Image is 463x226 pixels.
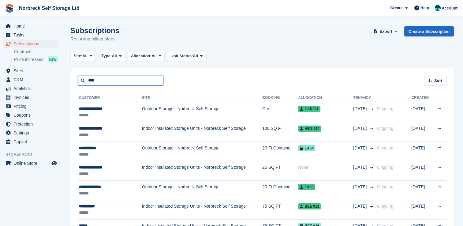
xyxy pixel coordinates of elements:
[390,5,402,11] span: Create
[70,26,119,35] h1: Subscriptions
[142,200,262,220] td: Indoor Insulated Storage Units - Norbreck Self Storage
[98,51,125,61] button: Type: All
[379,28,392,35] span: Export
[353,93,375,103] th: Tenancy
[411,181,431,200] td: [DATE]
[262,93,298,103] th: Booking
[411,141,431,161] td: [DATE]
[48,56,58,62] div: NEW
[262,181,298,200] td: 20 Ft Container
[411,103,431,122] td: [DATE]
[13,111,50,119] span: Coupons
[142,122,262,142] td: Indoor Insulated Storage Units - Norbreck Self Storage
[298,106,320,112] span: Car001
[3,111,58,119] a: menu
[112,53,117,59] span: All
[420,5,429,11] span: Help
[142,181,262,200] td: Outdoor Storage - Norbreck Self Storage
[442,5,457,11] span: Account
[411,200,431,220] td: [DATE]
[3,137,58,146] a: menu
[14,49,58,55] a: Contracts
[13,93,50,102] span: Invoices
[377,126,393,131] span: Ongoing
[262,200,298,220] td: 75 SQ FT
[411,161,431,181] td: [DATE]
[3,129,58,137] a: menu
[411,93,431,103] th: Created
[3,159,58,168] a: menu
[262,161,298,181] td: 25 SQ FT
[353,184,368,190] span: [DATE]
[298,164,353,171] div: None
[167,51,206,61] button: Unit Status: All
[13,102,50,111] span: Pricing
[13,84,50,93] span: Analytics
[13,129,50,137] span: Settings
[377,165,393,170] span: Ongoing
[70,36,119,43] p: Recurring billing plans
[377,184,393,189] span: Ongoing
[434,78,442,84] span: Sort
[3,75,58,84] a: menu
[193,53,198,59] span: All
[435,5,441,11] img: Sally King
[298,145,315,151] span: EX34
[377,145,393,150] span: Ongoing
[353,125,368,132] span: [DATE]
[3,102,58,111] a: menu
[372,26,399,36] button: Export
[5,4,14,13] img: stora-icon-8386f47178a22dfd0bd8f6a31ec36ba5ce8667c1dd55bd0f319d3a0aa187defe.svg
[74,53,82,59] span: Site:
[262,103,298,122] td: Car
[142,141,262,161] td: Outdoor Storage - Norbreck Self Storage
[13,66,50,75] span: Sites
[353,106,368,112] span: [DATE]
[353,164,368,171] span: [DATE]
[3,93,58,102] a: menu
[377,106,393,111] span: Ongoing
[262,122,298,142] td: 100 SQ FT
[13,120,50,128] span: Protection
[78,93,142,103] th: Customer
[14,56,58,63] a: Price increases NEW
[298,184,315,190] span: EX33
[353,145,368,151] span: [DATE]
[82,53,88,59] span: All
[50,160,58,167] a: Preview store
[13,31,50,39] span: Tasks
[377,204,393,209] span: Ongoing
[13,40,50,48] span: Subscriptions
[411,122,431,142] td: [DATE]
[142,93,262,103] th: Site
[404,26,454,36] a: Create a Subscription
[353,203,368,209] span: [DATE]
[142,161,262,181] td: Indoor Insulated Storage Units - Norbreck Self Storage
[13,75,50,84] span: CRM
[14,57,43,62] span: Price increases
[3,22,58,30] a: menu
[3,66,58,75] a: menu
[6,151,61,157] span: Storefront
[3,31,58,39] a: menu
[298,126,321,132] span: HEN 024
[70,51,96,61] button: Site: All
[298,93,353,103] th: Allocation
[13,159,50,168] span: Online Store
[131,53,151,59] span: Allocation:
[170,53,193,59] span: Unit Status:
[13,22,50,30] span: Home
[3,84,58,93] a: menu
[298,203,321,209] span: BEE 011
[3,120,58,128] a: menu
[13,137,50,146] span: Capital
[17,3,82,13] a: Norbreck Self Storage Ltd
[3,40,58,48] a: menu
[102,53,112,59] span: Type:
[128,51,165,61] button: Allocation: All
[262,141,298,161] td: 20 Ft Container
[151,53,157,59] span: All
[142,103,262,122] td: Outdoor Storage - Norbreck Self Storage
